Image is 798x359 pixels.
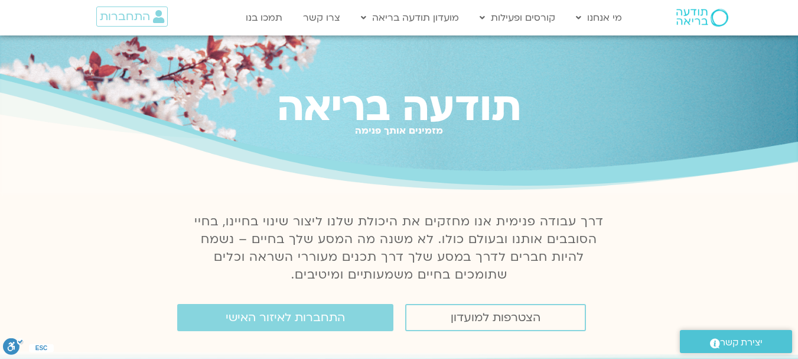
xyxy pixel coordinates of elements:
[676,9,728,27] img: תודעה בריאה
[451,311,540,324] span: הצטרפות למועדון
[680,330,792,353] a: יצירת קשר
[297,7,346,29] a: צרו קשר
[474,7,561,29] a: קורסים ופעילות
[226,311,345,324] span: התחברות לאיזור האישי
[570,7,628,29] a: מי אנחנו
[405,304,586,331] a: הצטרפות למועדון
[177,304,393,331] a: התחברות לאיזור האישי
[355,7,465,29] a: מועדון תודעה בריאה
[720,335,763,351] span: יצירת קשר
[240,7,288,29] a: תמכו בנו
[96,7,168,27] a: התחברות
[188,213,611,284] p: דרך עבודה פנימית אנו מחזקים את היכולת שלנו ליצור שינוי בחיינו, בחיי הסובבים אותנו ובעולם כולו. לא...
[100,10,150,23] span: התחברות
